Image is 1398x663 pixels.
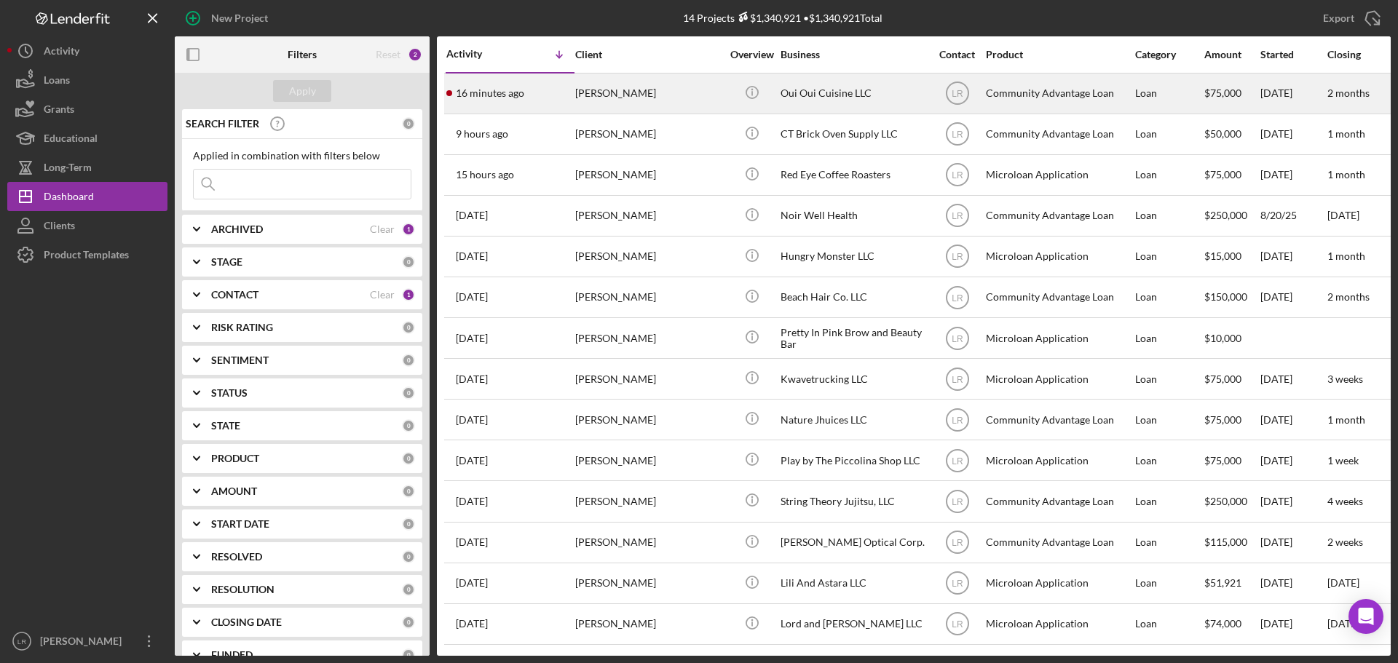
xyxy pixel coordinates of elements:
time: [DATE] [1327,209,1359,221]
time: 2 months [1327,290,1370,303]
div: Product [986,49,1132,60]
span: $250,000 [1204,495,1247,507]
div: [PERSON_NAME] [575,564,721,603]
div: [PERSON_NAME] [575,74,721,113]
time: 2025-09-03 17:57 [456,373,488,385]
b: CONTACT [211,289,258,301]
div: Client [575,49,721,60]
b: STAGE [211,256,242,268]
div: Community Advantage Loan [986,196,1132,235]
button: Grants [7,95,167,124]
div: Business [781,49,926,60]
div: Activity [446,48,510,60]
time: 2025-08-22 15:15 [456,536,488,548]
div: Nature Jhuices LLC [781,400,926,439]
time: 1 month [1327,127,1365,140]
span: $15,000 [1204,250,1241,262]
b: STATE [211,420,240,432]
div: Oui Oui Cuisine LLC [781,74,926,113]
time: 2025-10-02 18:58 [456,128,508,140]
b: Filters [288,49,317,60]
div: [DATE] [1260,441,1326,480]
div: Loan [1135,237,1203,276]
div: 8/20/25 [1260,196,1326,235]
time: 2 weeks [1327,536,1363,548]
text: LR [17,638,26,646]
div: Loan [1135,278,1203,317]
text: LR [952,497,963,507]
div: Community Advantage Loan [986,523,1132,562]
b: SENTIMENT [211,354,269,366]
time: 2025-10-03 03:27 [456,87,524,99]
div: Community Advantage Loan [986,74,1132,113]
b: SEARCH FILTER [186,118,259,130]
div: [PERSON_NAME] [575,482,721,520]
div: Loan [1135,115,1203,154]
div: 0 [402,485,415,498]
b: FUNDED [211,649,253,661]
div: Clear [370,289,395,301]
text: LR [952,619,963,630]
div: Play by The Piccolina Shop LLC [781,441,926,480]
span: $75,000 [1204,168,1241,180]
div: [PERSON_NAME] [575,278,721,317]
div: 1 [402,223,415,236]
div: Loan [1135,360,1203,398]
text: LR [952,89,963,99]
span: $10,000 [1204,332,1241,344]
span: $75,000 [1204,454,1241,467]
time: 4 weeks [1327,495,1363,507]
b: RESOLVED [211,551,262,563]
div: Microloan Application [986,156,1132,194]
time: [DATE] [1327,617,1359,630]
time: 2025-08-22 13:39 [456,577,488,589]
div: Started [1260,49,1326,60]
div: Lili And Astara LLC [781,564,926,603]
button: Loans [7,65,167,95]
div: Microloan Application [986,564,1132,603]
div: Amount [1204,49,1259,60]
div: [DATE] [1260,237,1326,276]
div: CT Brick Oven Supply LLC [781,115,926,154]
span: $50,000 [1204,127,1241,140]
time: 2 months [1327,87,1370,99]
div: Loan [1135,523,1203,562]
div: [DATE] [1260,523,1326,562]
time: [DATE] [1327,576,1359,589]
button: Export [1308,4,1391,33]
div: Export [1323,4,1354,33]
div: Loan [1135,74,1203,113]
div: [DATE] [1260,482,1326,520]
a: Educational [7,124,167,153]
button: Product Templates [7,240,167,269]
span: $75,000 [1204,87,1241,99]
div: Open Intercom Messenger [1348,599,1383,634]
div: Loan [1135,441,1203,480]
button: Long-Term [7,153,167,182]
div: Loan [1135,400,1203,439]
div: Product Templates [44,240,129,273]
text: LR [952,538,963,548]
div: 0 [402,517,415,531]
div: Loan [1135,482,1203,520]
time: 1 month [1327,413,1365,426]
span: $75,000 [1204,413,1241,426]
div: [PERSON_NAME] [575,441,721,480]
div: Community Advantage Loan [986,278,1132,317]
span: $74,000 [1204,617,1241,630]
div: 0 [402,648,415,662]
div: 0 [402,354,415,367]
div: 0 [402,452,415,465]
time: 3 weeks [1327,373,1363,385]
div: [DATE] [1260,156,1326,194]
time: 1 month [1327,250,1365,262]
div: New Project [211,4,268,33]
div: Community Advantage Loan [986,400,1132,439]
b: STATUS [211,387,248,399]
button: Dashboard [7,182,167,211]
div: 0 [402,583,415,596]
div: [DATE] [1260,564,1326,603]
